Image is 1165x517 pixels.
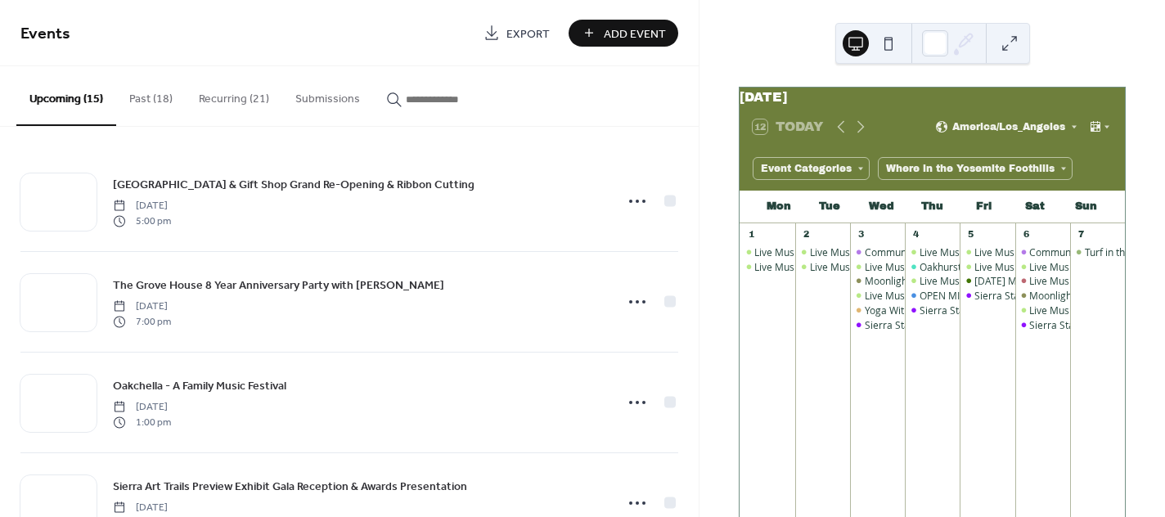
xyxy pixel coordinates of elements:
[910,228,922,241] div: 4
[974,289,1054,303] div: Sierra Stargazing
[952,122,1065,132] span: America/Los_Angeles
[740,260,794,274] div: Live Music Nightly at the Marina Grill at Bass Lake Boat Rentals
[113,376,286,395] a: Oakchella - A Family Music Festival
[1029,318,1109,332] div: Sierra Stargazing
[753,191,804,223] div: Mon
[1020,228,1032,241] div: 6
[1075,228,1087,241] div: 7
[113,314,171,329] span: 7:00 pm
[865,318,944,332] div: Sierra Stargazing
[865,245,1064,259] div: Community Meal At [DEMOGRAPHIC_DATA]
[1015,245,1070,259] div: Community Meal At United Methodist
[1070,245,1125,259] div: Turf in the Bog - Solo Irish Flute
[795,245,850,259] div: Live Music Nightly at the Marina Grill at Bass Lake Boat Rentals
[569,20,678,47] button: Add Event
[1015,303,1070,317] div: Live Music Nightly at the Marina Grill at Bass Lake Boat Rentals
[113,299,171,314] span: [DATE]
[856,191,907,223] div: Wed
[744,228,757,241] div: 1
[113,276,444,294] a: The Grove House 8 Year Anniversary Party with [PERSON_NAME]
[1015,318,1070,332] div: Sierra Stargazing
[113,214,171,228] span: 5:00 pm
[850,260,905,274] div: Live Music Nightly at the Marina Grill at Bass Lake Boat Rentals
[116,66,186,124] button: Past (18)
[920,303,999,317] div: Sierra Stargazing
[113,199,171,214] span: [DATE]
[186,66,282,124] button: Recurring (21)
[1060,191,1112,223] div: Sun
[920,260,1037,274] div: Oakhurst Farmers Market
[960,274,1014,288] div: Friday Movie Night at the Barn
[471,20,562,47] a: Export
[850,289,905,303] div: Live Music Nightly at the Marina Grill at Bass Lake Boat Rentals
[905,245,960,259] div: Live Music Nightly at the Marina Grill at Bass Lake Boat Rentals
[754,245,1136,259] div: Live Music Nightly at the [GEOGRAPHIC_DATA] at [GEOGRAPHIC_DATA] Boat Rentals
[865,303,989,317] div: Yoga With [PERSON_NAME]
[604,25,666,43] span: Add Event
[850,245,905,259] div: Community Meal At United Methodist
[905,289,960,303] div: OPEN MIC at Queen's Inn by the River
[965,228,977,241] div: 5
[795,260,850,274] div: Live Music Nightly at the Marina Grill at Bass Lake Boat Rentals
[740,88,1125,107] div: [DATE]
[850,274,905,288] div: Moonlight Special at the Yosemite Mountain Sugar Pine Railroad
[960,245,1014,259] div: Live Music Nightly at the Marina Grill at Bass Lake Boat Rentals
[804,191,856,223] div: Tue
[960,289,1014,303] div: Sierra Stargazing
[905,303,960,317] div: Sierra Stargazing
[1015,289,1070,303] div: Moonlight Special at the Yosemite Mountain Sugar Pine Railroad
[850,318,905,332] div: Sierra Stargazing
[740,245,794,259] div: Live Music Nightly at the Marina Grill at Bass Lake Boat Rentals
[113,400,171,415] span: [DATE]
[800,228,812,241] div: 2
[920,289,1133,303] div: OPEN MIC at [GEOGRAPHIC_DATA] by the River
[1029,274,1132,288] div: Live Music by the River
[20,18,70,50] span: Events
[906,191,958,223] div: Thu
[113,378,286,395] span: Oakchella - A Family Music Festival
[282,66,373,124] button: Submissions
[113,477,467,496] a: Sierra Art Trails Preview Exhibit Gala Reception & Awards Presentation
[958,191,1010,223] div: Fri
[974,274,1116,288] div: [DATE] Movie Night at the Barn
[113,479,467,496] span: Sierra Art Trails Preview Exhibit Gala Reception & Awards Presentation
[865,274,1156,288] div: Moonlight Special at the Yosemite Mountain Sugar Pine Railroad
[506,25,550,43] span: Export
[960,260,1014,274] div: Live Music Nightly at the Marina Grill at Bass Lake Boat Rentals
[113,175,475,194] a: [GEOGRAPHIC_DATA] & Gift Shop Grand Re-Opening & Ribbon Cutting
[1015,274,1070,288] div: Live Music by the River
[113,415,171,429] span: 1:00 pm
[113,177,475,194] span: [GEOGRAPHIC_DATA] & Gift Shop Grand Re-Opening & Ribbon Cutting
[905,274,960,288] div: Live Music Nightly at the Marina Grill at Bass Lake Boat Rentals
[855,228,867,241] div: 3
[754,260,1136,274] div: Live Music Nightly at the [GEOGRAPHIC_DATA] at [GEOGRAPHIC_DATA] Boat Rentals
[1015,260,1070,274] div: Live Music Nightly at the Marina Grill at Bass Lake Boat Rentals
[113,277,444,294] span: The Grove House 8 Year Anniversary Party with [PERSON_NAME]
[16,66,116,126] button: Upcoming (15)
[905,260,960,274] div: Oakhurst Farmers Market
[1010,191,1061,223] div: Sat
[113,501,171,515] span: [DATE]
[850,303,905,317] div: Yoga With Lisa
